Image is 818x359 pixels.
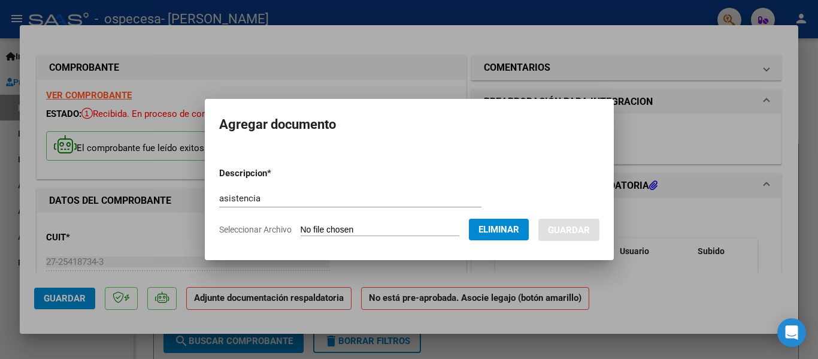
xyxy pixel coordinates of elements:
[469,219,529,240] button: Eliminar
[478,224,519,235] span: Eliminar
[219,113,599,136] h2: Agregar documento
[548,225,590,236] span: Guardar
[219,167,334,180] p: Descripcion
[219,225,292,234] span: Seleccionar Archivo
[538,219,599,241] button: Guardar
[777,318,806,347] div: Open Intercom Messenger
